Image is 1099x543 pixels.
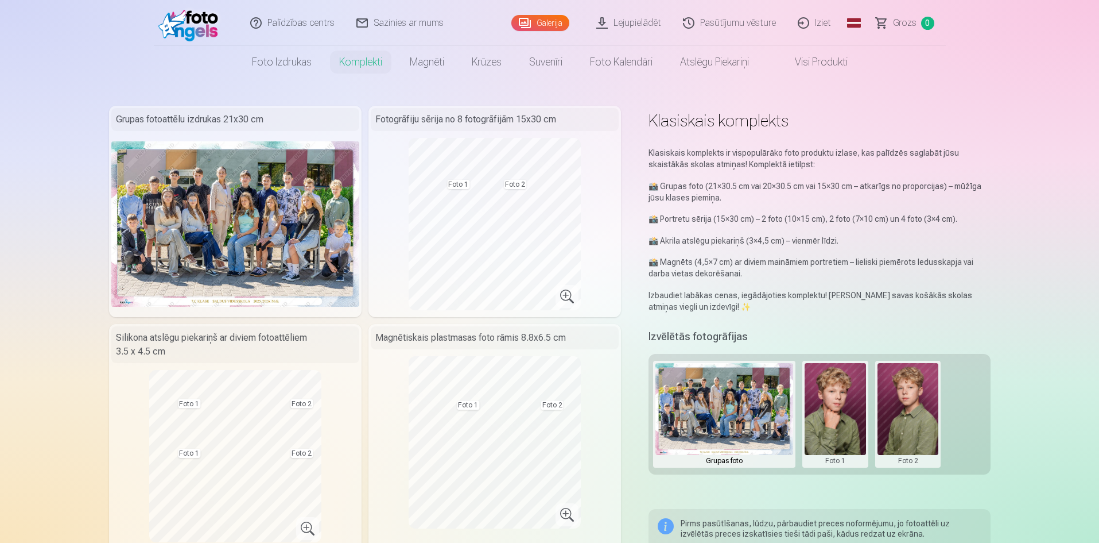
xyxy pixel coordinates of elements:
[511,15,569,31] a: Galerija
[515,46,576,78] a: Suvenīri
[648,110,990,131] h1: Klasiskais komplekts
[371,108,619,131] div: Fotogrāfiju sērija no 8 fotogrāfijām 15x30 cm
[371,326,619,349] div: Magnētiskais plastmasas foto rāmis 8.8x6.5 cm
[648,213,990,225] p: 📸 Portretu sērija (15×30 cm) – 2 foto (10×15 cm), 2 foto (7×10 cm) un 4 foto (3×4 cm).
[111,108,359,131] div: Grupas fotoattēlu izdrukas 21x30 cm
[458,46,515,78] a: Krūzes
[576,46,666,78] a: Foto kalendāri
[396,46,458,78] a: Magnēti
[648,235,990,247] p: 📸 Akrila atslēgu piekariņš (3×4,5 cm) – vienmēr līdzi.
[648,256,990,279] p: 📸 Magnēts (4,5×7 cm) ar diviem maināmiem portretiem – lieliski piemērots ledusskapja vai darba vi...
[921,17,934,30] span: 0
[158,5,224,41] img: /fa1
[648,329,748,345] h5: Izvēlētās fotogrāfijas
[648,290,990,313] p: Izbaudiet labākas cenas, iegādājoties komplektu! [PERSON_NAME] savas košākās skolas atmiņas viegl...
[763,46,861,78] a: Visi produkti
[655,455,793,467] div: Grupas foto
[111,326,359,363] div: Silikona atslēgu piekariņš ar diviem fotoattēliem 3.5 x 4.5 cm
[238,46,325,78] a: Foto izdrukas
[648,180,990,203] p: 📸 Grupas foto (21×30.5 cm vai 20×30.5 cm vai 15×30 cm – atkarīgs no proporcijas) – mūžīga jūsu kl...
[325,46,396,78] a: Komplekti
[666,46,763,78] a: Atslēgu piekariņi
[893,16,917,30] span: Grozs
[648,147,990,170] p: Klasiskais komplekts ir vispopulārāko foto produktu izlase, kas palīdzēs saglabāt jūsu skaistākās...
